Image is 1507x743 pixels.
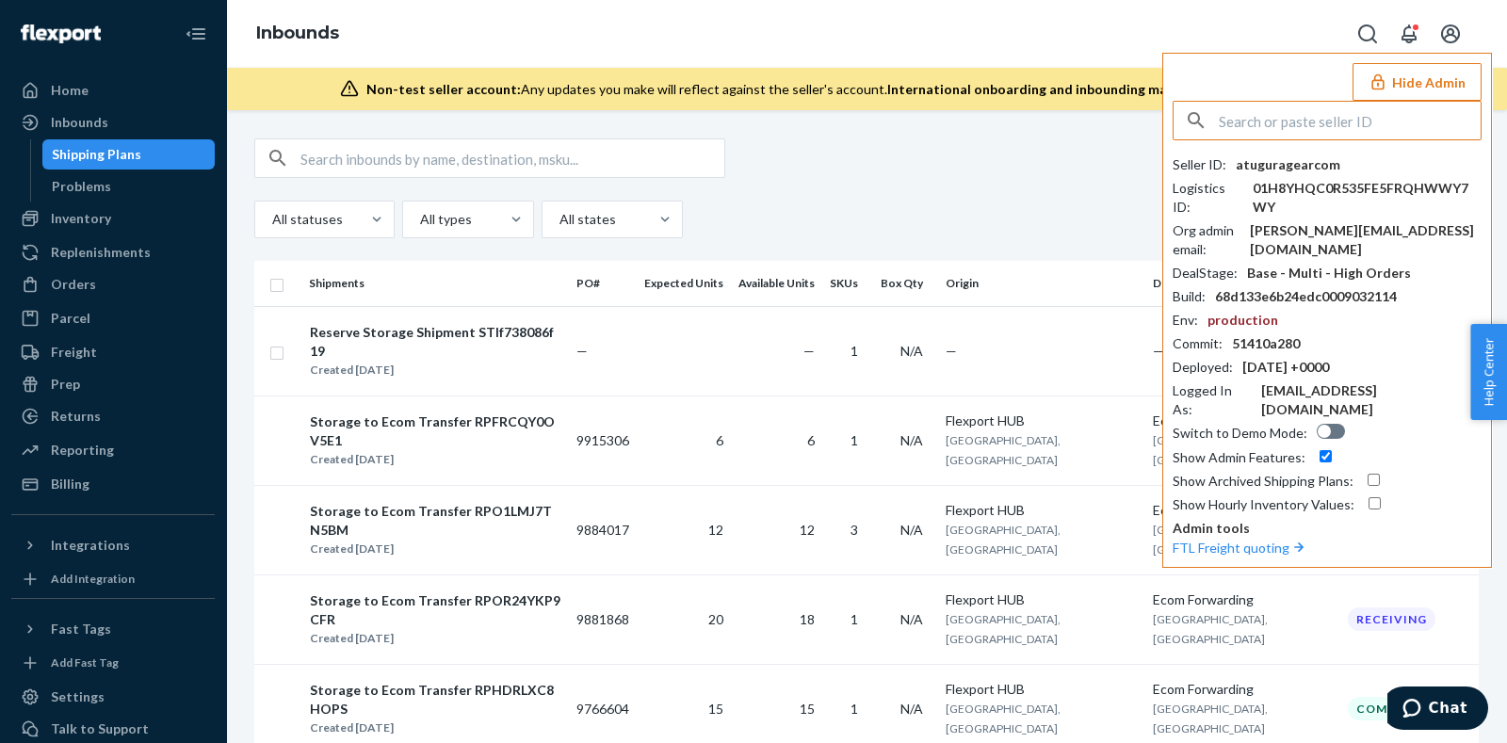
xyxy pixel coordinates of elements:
[946,590,1138,609] div: Flexport HUB
[1153,612,1268,646] span: [GEOGRAPHIC_DATA], [GEOGRAPHIC_DATA]
[1173,287,1206,306] div: Build :
[51,407,101,426] div: Returns
[708,522,723,538] span: 12
[42,139,216,170] a: Shipping Plans
[300,139,724,177] input: Search inbounds by name, destination, msku...
[1250,221,1482,259] div: [PERSON_NAME][EMAIL_ADDRESS][DOMAIN_NAME]
[11,337,215,367] a: Freight
[51,475,89,493] div: Billing
[310,361,560,380] div: Created [DATE]
[946,501,1138,520] div: Flexport HUB
[851,611,858,627] span: 1
[366,81,521,97] span: Non-test seller account:
[1173,155,1226,174] div: Seller ID :
[11,369,215,399] a: Prep
[310,681,560,719] div: Storage to Ecom Transfer RPHDRLXC8HOPS
[11,269,215,299] a: Orders
[716,432,723,448] span: 6
[900,432,923,448] span: N/A
[1232,334,1300,353] div: 51410a280
[310,502,560,540] div: Storage to Ecom Transfer RPO1LMJ7TN5BM
[1390,15,1428,53] button: Open notifications
[1207,311,1278,330] div: production
[310,591,560,629] div: Storage to Ecom Transfer RPOR24YKP9CFR
[637,261,731,306] th: Expected Units
[51,719,149,738] div: Talk to Support
[800,611,815,627] span: 18
[900,701,923,717] span: N/A
[1387,686,1488,734] iframe: Opens a widget where you can chat to one of our agents
[51,343,97,362] div: Freight
[1173,472,1353,491] div: Show Archived Shipping Plans :
[873,261,938,306] th: Box Qty
[1173,448,1305,467] div: Show Admin Features :
[803,343,815,359] span: —
[51,375,80,394] div: Prep
[851,701,858,717] span: 1
[1215,287,1397,306] div: 68d133e6b24edc0009032114
[946,412,1138,430] div: Flexport HUB
[1153,590,1333,609] div: Ecom Forwarding
[851,522,858,538] span: 3
[51,209,111,228] div: Inventory
[1348,697,1445,720] div: Completed
[51,571,135,587] div: Add Integration
[569,261,637,306] th: PO#
[731,261,822,306] th: Available Units
[51,687,105,706] div: Settings
[800,701,815,717] span: 15
[42,171,216,202] a: Problems
[822,261,873,306] th: SKUs
[900,522,923,538] span: N/A
[418,210,420,229] input: All types
[1261,381,1482,419] div: [EMAIL_ADDRESS][DOMAIN_NAME]
[11,682,215,712] a: Settings
[708,611,723,627] span: 20
[1173,358,1233,377] div: Deployed :
[310,450,560,469] div: Created [DATE]
[900,343,923,359] span: N/A
[51,113,108,132] div: Inbounds
[1153,343,1164,359] span: —
[310,540,560,558] div: Created [DATE]
[51,243,151,262] div: Replenishments
[1173,540,1308,556] a: FTL Freight quoting
[11,75,215,105] a: Home
[1153,523,1268,557] span: [GEOGRAPHIC_DATA], [GEOGRAPHIC_DATA]
[1247,264,1411,283] div: Base - Multi - High Orders
[11,652,215,674] a: Add Fast Tag
[310,629,560,648] div: Created [DATE]
[1173,519,1482,538] p: Admin tools
[11,435,215,465] a: Reporting
[11,530,215,560] button: Integrations
[708,701,723,717] span: 15
[851,343,858,359] span: 1
[1242,358,1329,377] div: [DATE] +0000
[1173,495,1354,514] div: Show Hourly Inventory Values :
[51,81,89,100] div: Home
[11,303,215,333] a: Parcel
[800,522,815,538] span: 12
[946,702,1061,735] span: [GEOGRAPHIC_DATA], [GEOGRAPHIC_DATA]
[51,275,96,294] div: Orders
[946,433,1061,467] span: [GEOGRAPHIC_DATA], [GEOGRAPHIC_DATA]
[21,24,101,43] img: Flexport logo
[1470,324,1507,420] button: Help Center
[807,432,815,448] span: 6
[11,614,215,644] button: Fast Tags
[301,261,569,306] th: Shipments
[1173,221,1240,259] div: Org admin email :
[851,432,858,448] span: 1
[1153,501,1333,520] div: Ecom Forwarding
[576,343,588,359] span: —
[1236,155,1340,174] div: atuguragearcom
[11,568,215,590] a: Add Integration
[310,719,560,737] div: Created [DATE]
[1145,261,1340,306] th: Destination
[51,620,111,638] div: Fast Tags
[310,323,560,361] div: Reserve Storage Shipment STIf738086f19
[366,80,1375,99] div: Any updates you make will reflect against the seller's account.
[1173,334,1223,353] div: Commit :
[51,441,114,460] div: Reporting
